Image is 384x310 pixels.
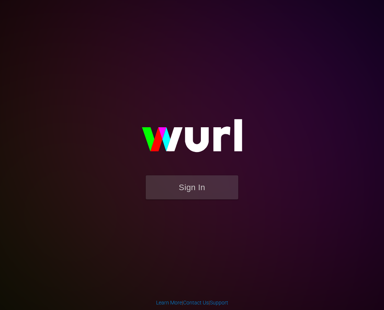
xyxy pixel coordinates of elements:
[146,175,238,199] button: Sign In
[156,299,228,306] div: | |
[156,300,182,306] a: Learn More
[118,103,266,175] img: wurl-logo-on-black-223613ac3d8ba8fe6dc639794a292ebdb59501304c7dfd60c99c58986ef67473.svg
[183,300,209,306] a: Contact Us
[210,300,228,306] a: Support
